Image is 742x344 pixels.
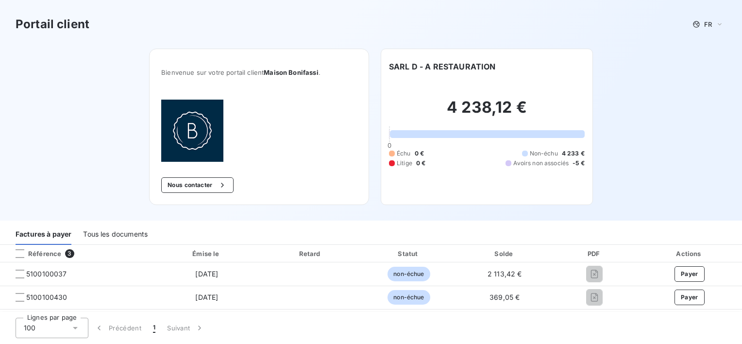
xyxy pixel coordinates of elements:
img: Company logo [161,100,223,162]
button: Payer [675,266,705,282]
span: Bienvenue sur votre portail client . [161,69,357,76]
span: 1 [153,323,155,333]
div: Émise le [154,249,259,258]
span: non-échue [388,290,430,305]
span: Avoirs non associés [513,159,569,168]
span: 5100100037 [26,269,67,279]
span: 5100100430 [26,292,67,302]
h2: 4 238,12 € [389,98,585,127]
span: [DATE] [195,293,218,301]
h6: SARL D - A RESTAURATION [389,61,495,72]
div: Actions [639,249,740,258]
span: non-échue [388,267,430,281]
h3: Portail client [16,16,89,33]
button: Suivant [161,318,210,338]
div: Solde [459,249,550,258]
span: 0 € [416,159,425,168]
span: 369,05 € [489,293,520,301]
div: PDF [554,249,635,258]
button: Nous contacter [161,177,233,193]
span: 0 [388,141,391,149]
span: Non-échu [530,149,558,158]
span: 100 [24,323,35,333]
button: Payer [675,290,705,305]
div: Factures à payer [16,224,71,245]
span: 2 113,42 € [488,270,522,278]
span: 4 233 € [562,149,585,158]
div: Tous les documents [83,224,148,245]
span: 3 [65,249,74,258]
div: Statut [362,249,455,258]
button: Précédent [88,318,147,338]
div: Retard [263,249,358,258]
span: -5 € [573,159,585,168]
div: Référence [8,249,61,258]
button: 1 [147,318,161,338]
span: Échu [397,149,411,158]
span: Maison Bonifassi [264,69,318,76]
span: Litige [397,159,412,168]
span: [DATE] [195,270,218,278]
span: 0 € [415,149,424,158]
span: FR [704,20,712,28]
